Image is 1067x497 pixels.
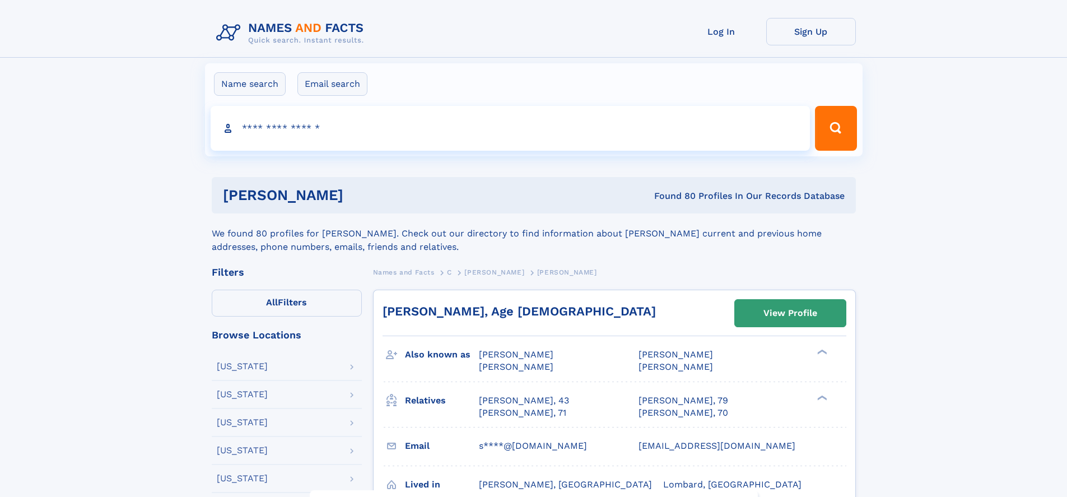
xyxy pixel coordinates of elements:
span: [PERSON_NAME] [639,361,713,372]
a: Names and Facts [373,265,435,279]
h1: [PERSON_NAME] [223,188,499,202]
a: [PERSON_NAME], 70 [639,407,728,419]
div: Filters [212,267,362,277]
h3: Also known as [405,345,479,364]
a: Sign Up [766,18,856,45]
h3: Relatives [405,391,479,410]
div: [US_STATE] [217,474,268,483]
div: We found 80 profiles for [PERSON_NAME]. Check out our directory to find information about [PERSON... [212,213,856,254]
a: [PERSON_NAME], 43 [479,394,569,407]
a: View Profile [735,300,846,327]
label: Name search [214,72,286,96]
div: View Profile [763,300,817,326]
span: [PERSON_NAME] [537,268,597,276]
span: [PERSON_NAME] [464,268,524,276]
div: [US_STATE] [217,446,268,455]
span: [PERSON_NAME], [GEOGRAPHIC_DATA] [479,479,652,490]
img: Logo Names and Facts [212,18,373,48]
span: [PERSON_NAME] [479,361,553,372]
a: Log In [677,18,766,45]
div: Browse Locations [212,330,362,340]
span: Lombard, [GEOGRAPHIC_DATA] [663,479,802,490]
div: ❯ [814,394,828,401]
div: [US_STATE] [217,390,268,399]
span: [PERSON_NAME] [479,349,553,360]
a: C [447,265,452,279]
span: [EMAIL_ADDRESS][DOMAIN_NAME] [639,440,795,451]
div: Found 80 Profiles In Our Records Database [498,190,845,202]
button: Search Button [815,106,856,151]
a: [PERSON_NAME] [464,265,524,279]
h3: Email [405,436,479,456]
a: [PERSON_NAME], 71 [479,407,566,419]
label: Filters [212,290,362,317]
div: [US_STATE] [217,362,268,371]
span: C [447,268,452,276]
h3: Lived in [405,475,479,494]
a: [PERSON_NAME], Age [DEMOGRAPHIC_DATA] [383,304,656,318]
a: [PERSON_NAME], 79 [639,394,728,407]
span: All [266,297,278,308]
input: search input [211,106,810,151]
label: Email search [297,72,367,96]
span: [PERSON_NAME] [639,349,713,360]
div: ❯ [814,349,828,356]
div: [US_STATE] [217,418,268,427]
